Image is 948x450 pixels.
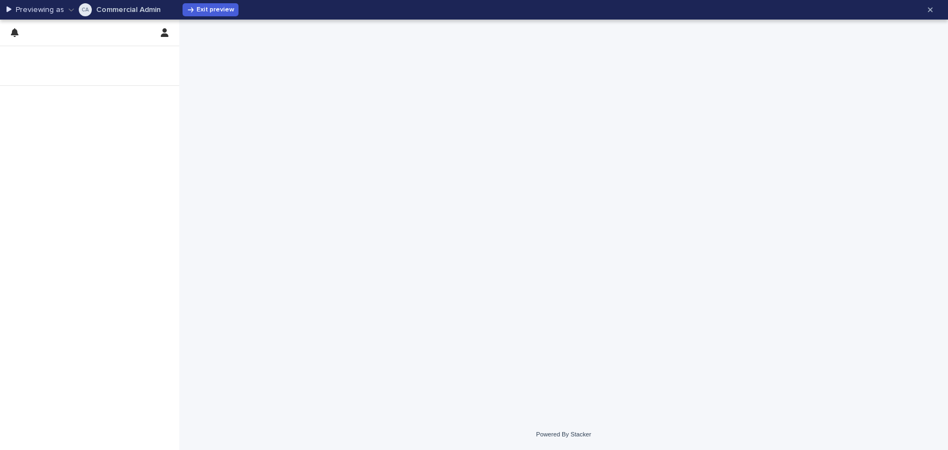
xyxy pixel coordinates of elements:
a: Powered By Stacker [536,431,591,437]
p: Previewing as [16,5,64,15]
button: Commercial AdminCommercial Admin [68,1,161,18]
p: Commercial Admin [96,6,161,14]
div: Commercial Admin [81,3,89,16]
span: Exit preview [197,7,234,13]
button: Exit preview [183,3,238,16]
